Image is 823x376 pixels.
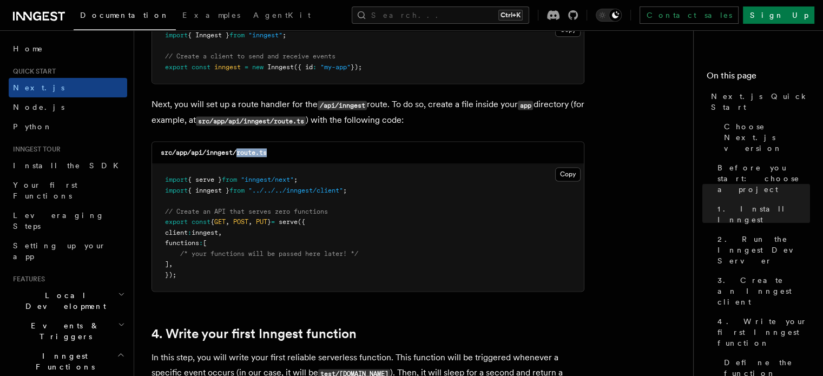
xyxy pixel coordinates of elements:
span: Python [13,122,52,131]
span: import [165,176,188,183]
span: /* your functions will be passed here later! */ [180,250,358,258]
span: Choose Next.js version [724,121,810,154]
span: PUT [256,218,267,226]
span: import [165,31,188,39]
span: "../../../inngest/client" [248,187,343,194]
span: Inngest tour [9,145,61,154]
a: Choose Next.js version [720,117,810,158]
a: AgentKit [247,3,317,29]
span: GET [214,218,226,226]
span: from [222,176,237,183]
a: Sign Up [743,6,814,24]
span: "inngest" [248,31,282,39]
span: 4. Write your first Inngest function [717,316,810,348]
code: app [518,101,533,110]
span: [ [203,239,207,247]
a: Next.js [9,78,127,97]
a: Node.js [9,97,127,117]
span: ({ [298,218,305,226]
a: Documentation [74,3,176,30]
a: 1. Install Inngest [713,199,810,229]
a: 4. Write your first Inngest function [713,312,810,353]
span: Examples [182,11,240,19]
span: Install the SDK [13,161,125,170]
a: Python [9,117,127,136]
span: 3. Create an Inngest client [717,275,810,307]
span: 2. Run the Inngest Dev Server [717,234,810,266]
p: Next, you will set up a route handler for the route. To do so, create a file inside your director... [152,97,584,128]
span: , [218,229,222,236]
span: { inngest } [188,187,229,194]
a: Setting up your app [9,236,127,266]
span: Inngest Functions [9,351,117,372]
span: // Create an API that serves zero functions [165,208,328,215]
span: import [165,187,188,194]
span: AgentKit [253,11,311,19]
span: Leveraging Steps [13,211,104,230]
a: Before you start: choose a project [713,158,810,199]
span: Next.js Quick Start [711,91,810,113]
span: ] [165,260,169,268]
code: src/app/api/inngest/route.ts [161,149,267,156]
span: ; [294,176,298,183]
span: }); [351,63,362,71]
span: }); [165,271,176,279]
span: , [169,260,173,268]
span: export [165,63,188,71]
a: Your first Functions [9,175,127,206]
span: Node.js [13,103,64,111]
a: Examples [176,3,247,29]
span: } [267,218,271,226]
span: Before you start: choose a project [717,162,810,195]
span: { serve } [188,176,222,183]
span: inngest [192,229,218,236]
span: functions [165,239,199,247]
span: POST [233,218,248,226]
span: , [248,218,252,226]
span: : [188,229,192,236]
span: ; [282,31,286,39]
span: serve [279,218,298,226]
span: "inngest/next" [241,176,294,183]
span: const [192,63,210,71]
button: Local Development [9,286,127,316]
span: Documentation [80,11,169,19]
span: Setting up your app [13,241,106,261]
span: ; [343,187,347,194]
span: Local Development [9,290,118,312]
span: export [165,218,188,226]
span: { [210,218,214,226]
span: const [192,218,210,226]
button: Search...Ctrl+K [352,6,529,24]
span: // Create a client to send and receive events [165,52,335,60]
span: , [226,218,229,226]
a: 3. Create an Inngest client [713,271,810,312]
span: Your first Functions [13,181,77,200]
span: Features [9,275,45,283]
a: 4. Write your first Inngest function [152,326,357,341]
span: Home [13,43,43,54]
button: Events & Triggers [9,316,127,346]
span: Events & Triggers [9,320,118,342]
a: Leveraging Steps [9,206,127,236]
span: from [229,31,245,39]
span: Inngest [267,63,294,71]
span: = [245,63,248,71]
code: src/app/api/inngest/route.ts [196,116,306,126]
a: Install the SDK [9,156,127,175]
span: new [252,63,264,71]
span: : [313,63,317,71]
span: Next.js [13,83,64,92]
span: = [271,218,275,226]
span: Quick start [9,67,56,76]
span: client [165,229,188,236]
button: Copy [555,167,581,181]
h4: On this page [707,69,810,87]
button: Toggle dark mode [596,9,622,22]
span: : [199,239,203,247]
span: inngest [214,63,241,71]
a: 2. Run the Inngest Dev Server [713,229,810,271]
span: { Inngest } [188,31,229,39]
span: ({ id [294,63,313,71]
a: Home [9,39,127,58]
